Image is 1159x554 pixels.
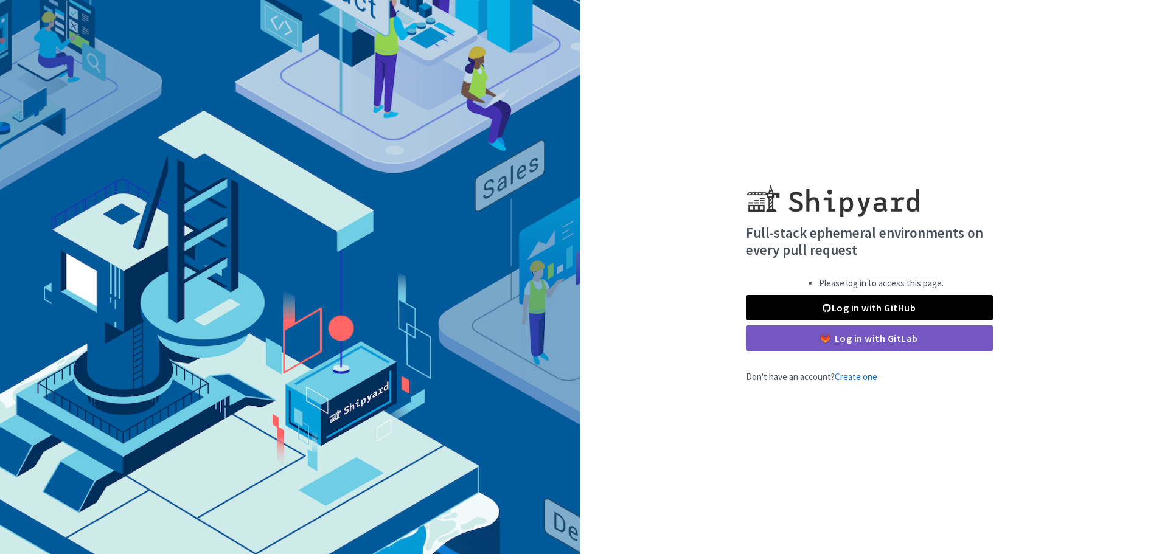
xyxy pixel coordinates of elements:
li: Please log in to access this page. [819,277,944,291]
span: Don't have an account? [746,371,877,383]
img: Shipyard logo [746,170,919,217]
img: gitlab-color.svg [821,334,830,343]
h4: Full-stack ephemeral environments on every pull request [746,224,993,258]
a: Log in with GitHub [746,295,993,320]
a: Log in with GitLab [746,325,993,351]
a: Create one [835,371,877,383]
